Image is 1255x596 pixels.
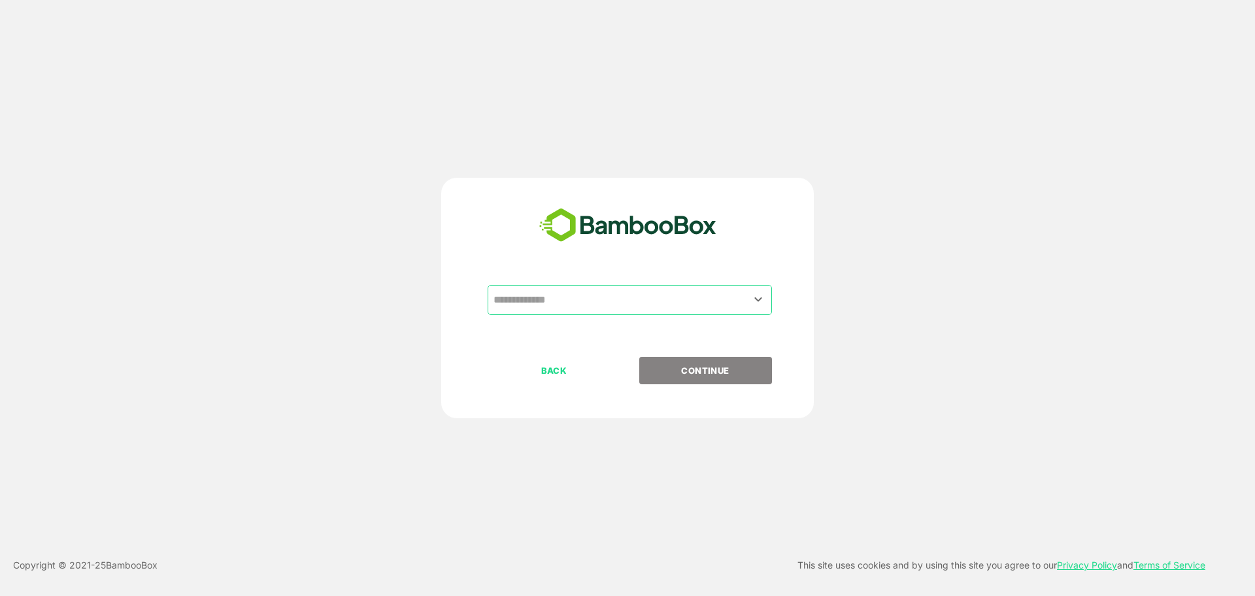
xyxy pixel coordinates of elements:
button: Open [750,291,767,308]
button: BACK [488,357,620,384]
a: Privacy Policy [1057,559,1117,571]
p: This site uses cookies and by using this site you agree to our and [797,557,1205,573]
p: Copyright © 2021- 25 BambooBox [13,557,158,573]
img: bamboobox [532,204,724,247]
button: CONTINUE [639,357,772,384]
p: BACK [489,363,620,378]
a: Terms of Service [1133,559,1205,571]
p: CONTINUE [640,363,771,378]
